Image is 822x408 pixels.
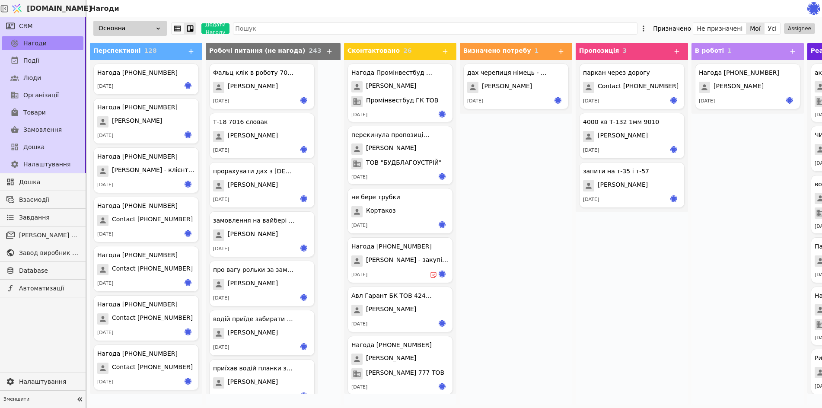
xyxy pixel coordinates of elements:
[351,193,400,202] div: не бере трубки
[351,68,433,77] div: Нагода Промінвестбуд ГК ТОВ
[10,0,23,17] img: Logo
[97,329,113,337] div: [DATE]
[228,82,278,93] span: [PERSON_NAME]
[19,195,79,204] span: Взаємодії
[2,88,83,102] a: Організації
[366,255,449,267] span: [PERSON_NAME] - закупівля
[97,83,113,90] div: [DATE]
[97,300,178,309] div: Нагода [PHONE_NUMBER]
[93,98,199,144] div: Нагода [PHONE_NUMBER][PERSON_NAME][DATE]ir
[97,132,113,140] div: [DATE]
[93,295,199,341] div: Нагода [PHONE_NUMBER]Contact [PHONE_NUMBER][DATE]ir
[347,287,453,332] div: Авл Гарант БК ТОВ 42475442[PERSON_NAME][DATE]ir
[351,291,433,300] div: Авл Гарант БК ТОВ 42475442
[97,231,113,238] div: [DATE]
[670,195,677,202] img: ir
[699,98,715,105] div: [DATE]
[366,81,416,92] span: [PERSON_NAME]
[19,249,79,258] span: Завод виробник металочерепиці - B2B платформа
[309,47,321,54] span: 243
[97,379,113,386] div: [DATE]
[583,167,649,176] div: запити на т-35 і т-57
[583,147,599,154] div: [DATE]
[300,245,307,252] img: ir
[27,3,92,14] span: [DOMAIN_NAME]
[185,230,191,237] img: ir
[784,23,815,34] button: Assignee
[403,47,411,54] span: 26
[2,105,83,119] a: Товари
[347,336,453,395] div: Нагода [PHONE_NUMBER][PERSON_NAME][PERSON_NAME] 777 ТОВ[DATE]ir
[209,64,315,109] div: Фальц клік в роботу 7016 пол[PERSON_NAME][DATE]ir
[653,22,691,35] div: Призначено
[23,108,46,117] span: Товари
[579,64,685,109] div: паркан через дорогуContact [PHONE_NUMBER][DATE]ir
[439,271,446,277] img: ir
[439,173,446,180] img: ir
[366,158,442,169] span: ТОВ "БУДБЛАГОУСТРІЙ"
[185,131,191,138] img: ir
[213,344,229,351] div: [DATE]
[347,47,400,54] span: Сконтактовано
[351,271,367,279] div: [DATE]
[93,64,199,95] div: Нагода [PHONE_NUMBER][DATE]ir
[144,47,156,54] span: 128
[2,175,83,189] a: Дошка
[213,147,229,154] div: [DATE]
[185,181,191,188] img: ir
[112,313,193,325] span: Contact [PHONE_NUMBER]
[23,56,39,65] span: Події
[695,47,724,54] span: В роботі
[2,264,83,277] a: Database
[807,2,820,15] img: c71722e9364783ead8bdebe5e7601ae3
[9,0,86,17] a: [DOMAIN_NAME]
[463,47,531,54] span: Визначено потребу
[19,22,33,31] span: CRM
[19,213,50,222] span: Завдання
[727,47,732,54] span: 1
[23,143,45,152] span: Дошка
[97,68,178,77] div: Нагода [PHONE_NUMBER]
[213,216,295,225] div: замовлення на вайбері - перепитував за стрічку
[196,23,229,34] a: Додати Нагоду
[463,64,569,109] div: дах черепиця німець - судова вишня[PERSON_NAME][DATE]ir
[366,143,416,155] span: [PERSON_NAME]
[213,315,295,324] div: водій приїде забирати замовлення
[300,343,307,350] img: ir
[112,166,195,177] span: [PERSON_NAME] - клієнт Мазепи
[112,264,193,275] span: Contact [PHONE_NUMBER]
[93,246,199,292] div: Нагода [PHONE_NUMBER]Contact [PHONE_NUMBER][DATE]ir
[351,242,432,251] div: Нагода [PHONE_NUMBER]
[213,265,295,274] div: про вагу рольки за замовлення 8019 поляка
[185,82,191,89] img: ir
[714,82,764,93] span: [PERSON_NAME]
[19,266,79,275] span: Database
[693,22,746,35] button: Не призначені
[93,21,167,36] div: Основна
[366,354,416,365] span: [PERSON_NAME]
[622,47,627,54] span: 3
[213,364,295,373] div: приїхав водій планки забирати
[213,245,229,253] div: [DATE]
[93,147,199,193] div: Нагода [PHONE_NUMBER][PERSON_NAME] - клієнт Мазепи[DATE]ir
[579,113,685,159] div: 4000 кв Т-132 1мм 9010[PERSON_NAME][DATE]ir
[209,359,315,405] div: приїхав водій планки забирати[PERSON_NAME][DATE]ir
[185,328,191,335] img: ir
[351,112,367,119] div: [DATE]
[583,118,659,127] div: 4000 кв Т-132 1мм 9010
[213,98,229,105] div: [DATE]
[347,188,453,234] div: не бере трубкиКортакоз[DATE]ir
[583,68,650,77] div: паркан через дорогу
[699,68,779,77] div: Нагода [PHONE_NUMBER]
[2,228,83,242] a: [PERSON_NAME] розсилки
[300,146,307,153] img: ir
[695,64,800,109] div: Нагода [PHONE_NUMBER][PERSON_NAME][DATE]ir
[467,98,483,105] div: [DATE]
[213,196,229,204] div: [DATE]
[2,157,83,171] a: Налаштування
[535,47,539,54] span: 1
[439,111,446,118] img: ir
[351,341,432,350] div: Нагода [PHONE_NUMBER]
[93,47,140,54] span: Перспективні
[97,280,113,287] div: [DATE]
